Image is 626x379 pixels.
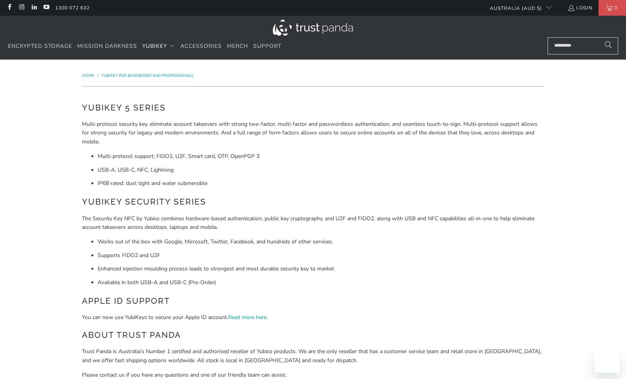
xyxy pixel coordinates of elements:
span: YubiKey [142,42,167,50]
h2: YubiKey 5 Series [82,102,544,114]
span: Accessories [180,42,222,50]
a: Trust Panda Australia on YouTube [43,5,49,11]
a: Accessories [180,37,222,56]
a: Home [82,73,95,78]
span: Support [253,42,281,50]
li: Works out of the box with Google, Microsoft, Twitter, Facebook, and hundreds of other services. [98,238,544,246]
a: Trust Panda Australia on Instagram [18,5,25,11]
summary: YubiKey [142,37,175,56]
span: Merch [227,42,248,50]
iframe: Button to launch messaging window [595,348,620,373]
li: Supports FIDO2 and U2F [98,251,544,260]
a: Encrypted Storage [8,37,72,56]
a: Trust Panda Australia on LinkedIn [31,5,37,11]
a: Trust Panda Australia on Facebook [6,5,13,11]
img: Trust Panda Australia [273,20,353,36]
li: Enhanced injection moulding process leads to strongest and most durable security key to market [98,265,544,273]
li: Multi-protocol support; FIDO2, U2F, Smart card, OTP, OpenPGP 3 [98,152,544,161]
span: Home [82,73,94,78]
h2: YubiKey Security Series [82,196,544,208]
a: Read more here [228,314,267,321]
a: Login [568,4,593,12]
p: Multi-protocol security key, eliminate account takeovers with strong two-factor, multi-factor and... [82,120,544,146]
h2: Apple ID Support [82,295,544,307]
span: / [97,73,98,78]
input: Search... [548,37,618,54]
span: Encrypted Storage [8,42,72,50]
span: Mission Darkness [77,42,137,50]
a: 1300 072 632 [55,4,90,12]
li: Available in both USB-A and USB-C (Pre-Order) [98,278,544,287]
li: USB-A, USB-C, NFC, Lightning [98,166,544,174]
a: Merch [227,37,248,56]
nav: Translation missing: en.navigation.header.main_nav [8,37,281,56]
p: The Security Key NFC by Yubico combines hardware-based authentication, public key cryptography, a... [82,214,544,232]
a: Mission Darkness [77,37,137,56]
p: You can now use YubiKeys to secure your Apple ID account. . [82,313,544,322]
button: Search [599,37,618,54]
a: YubiKey for Businesses and Professionals [102,73,193,78]
a: Support [253,37,281,56]
h2: About Trust Panda [82,329,544,341]
p: Trust Panda is Australia's Number 1 certified and authorised reseller of Yubico products. We are ... [82,347,544,365]
li: IP68 rated: dust tight and water submersible [98,179,544,188]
